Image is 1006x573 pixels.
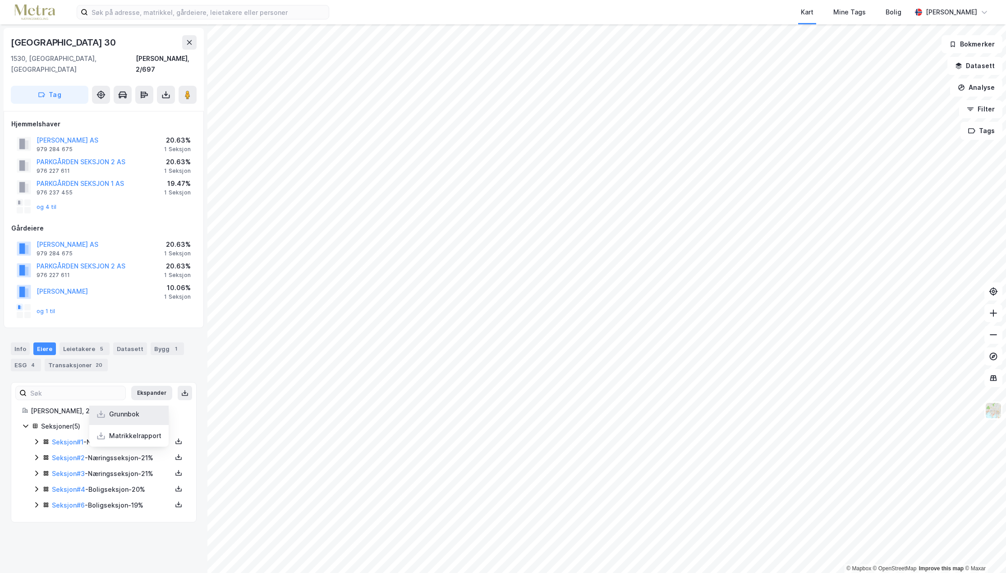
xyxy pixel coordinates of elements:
a: Seksjon#1 [52,438,83,446]
div: Eiere [33,342,56,355]
div: 19.47% [164,178,191,189]
div: Transaksjoner [45,359,108,371]
div: Leietakere [60,342,110,355]
button: Filter [959,100,1002,118]
div: Grunnbok [109,409,139,420]
input: Søk [27,386,125,400]
div: ESG [11,359,41,371]
button: Tag [11,86,88,104]
div: 20.63% [164,157,191,167]
div: Info [11,342,30,355]
input: Søk på adresse, matrikkel, gårdeiere, leietakere eller personer [88,5,329,19]
div: Kart [801,7,813,18]
a: Seksjon#3 [52,470,85,477]
div: 976 227 611 [37,272,70,279]
div: 1 Seksjon [164,293,191,300]
div: - Boligseksjon - 19% [52,500,172,511]
div: Bolig [886,7,901,18]
a: Seksjon#4 [52,485,85,493]
div: 1 Seksjon [164,250,191,257]
div: 1530, [GEOGRAPHIC_DATA], [GEOGRAPHIC_DATA] [11,53,136,75]
div: 20.63% [164,239,191,250]
img: metra-logo.256734c3b2bbffee19d4.png [14,5,55,20]
a: Seksjon#6 [52,501,85,509]
button: Datasett [947,57,1002,75]
button: Bokmerker [942,35,1002,53]
div: Gårdeiere [11,223,196,234]
div: 20.63% [164,261,191,272]
div: 20.63% [164,135,191,146]
div: - Næringsseksjon - 21% [52,453,172,463]
button: Tags [960,122,1002,140]
div: 976 227 611 [37,167,70,175]
div: 979 284 675 [37,146,73,153]
div: 5 [97,344,106,353]
a: Seksjon#2 [52,454,85,462]
div: 979 284 675 [37,250,73,257]
div: Hjemmelshaver [11,119,196,129]
div: [PERSON_NAME], 2/697 [136,53,197,75]
div: 1 Seksjon [164,189,191,196]
button: Ekspander [131,386,172,400]
div: 4 [28,360,37,370]
div: 976 237 455 [37,189,73,196]
a: OpenStreetMap [873,565,917,572]
div: 1 [171,344,180,353]
div: 10.06% [164,282,191,293]
div: [PERSON_NAME] [926,7,977,18]
div: Kontrollprogram for chat [961,530,1006,573]
div: Datasett [113,342,147,355]
div: - Boligseksjon - 20% [52,484,172,495]
div: 1 Seksjon [164,272,191,279]
div: Bygg [151,342,184,355]
div: [GEOGRAPHIC_DATA] 30 [11,35,118,50]
iframe: Chat Widget [961,530,1006,573]
div: Seksjoner ( 5 ) [41,421,185,432]
a: Mapbox [846,565,871,572]
div: Mine Tags [833,7,866,18]
a: Improve this map [919,565,964,572]
img: Z [985,402,1002,419]
div: Matrikkelrapport [109,430,161,441]
div: 20 [94,360,104,370]
div: - Næringsseksjon - 21% [52,468,172,479]
div: - Næringsseksjon - 19% [52,437,172,448]
div: 1 Seksjon [164,167,191,175]
div: 1 Seksjon [164,146,191,153]
button: Analyse [950,79,1002,97]
div: [PERSON_NAME], 2/697 [31,406,185,416]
